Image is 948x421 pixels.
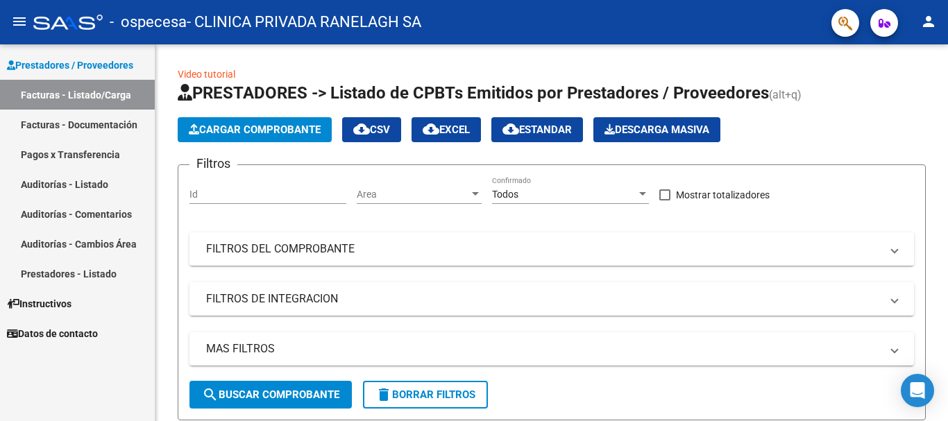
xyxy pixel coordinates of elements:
mat-icon: cloud_download [353,121,370,137]
h3: Filtros [189,154,237,173]
span: Datos de contacto [7,326,98,341]
mat-expansion-panel-header: MAS FILTROS [189,332,914,366]
mat-panel-title: FILTROS DEL COMPROBANTE [206,241,881,257]
a: Video tutorial [178,69,235,80]
button: Borrar Filtros [363,381,488,409]
span: - ospecesa [110,7,187,37]
mat-icon: cloud_download [502,121,519,137]
button: EXCEL [412,117,481,142]
mat-icon: search [202,386,219,403]
button: Descarga Masiva [593,117,720,142]
mat-icon: delete [375,386,392,403]
mat-expansion-panel-header: FILTROS DEL COMPROBANTE [189,232,914,266]
span: (alt+q) [769,88,802,101]
mat-panel-title: FILTROS DE INTEGRACION [206,291,881,307]
span: Instructivos [7,296,71,311]
span: Descarga Masiva [604,123,709,136]
mat-icon: cloud_download [423,121,439,137]
span: PRESTADORES -> Listado de CPBTs Emitidos por Prestadores / Proveedores [178,83,769,103]
span: Area [357,189,469,200]
mat-icon: person [920,13,937,30]
span: Cargar Comprobante [189,123,321,136]
span: Buscar Comprobante [202,388,339,401]
span: Borrar Filtros [375,388,475,401]
button: Buscar Comprobante [189,381,352,409]
mat-panel-title: MAS FILTROS [206,341,881,356]
mat-expansion-panel-header: FILTROS DE INTEGRACION [189,282,914,316]
button: Estandar [491,117,583,142]
span: Mostrar totalizadores [676,187,770,203]
span: EXCEL [423,123,470,136]
span: Estandar [502,123,572,136]
app-download-masive: Descarga masiva de comprobantes (adjuntos) [593,117,720,142]
button: Cargar Comprobante [178,117,332,142]
span: Prestadores / Proveedores [7,58,133,73]
span: Todos [492,189,518,200]
div: Open Intercom Messenger [901,374,934,407]
mat-icon: menu [11,13,28,30]
span: CSV [353,123,390,136]
span: - CLINICA PRIVADA RANELAGH SA [187,7,421,37]
button: CSV [342,117,401,142]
